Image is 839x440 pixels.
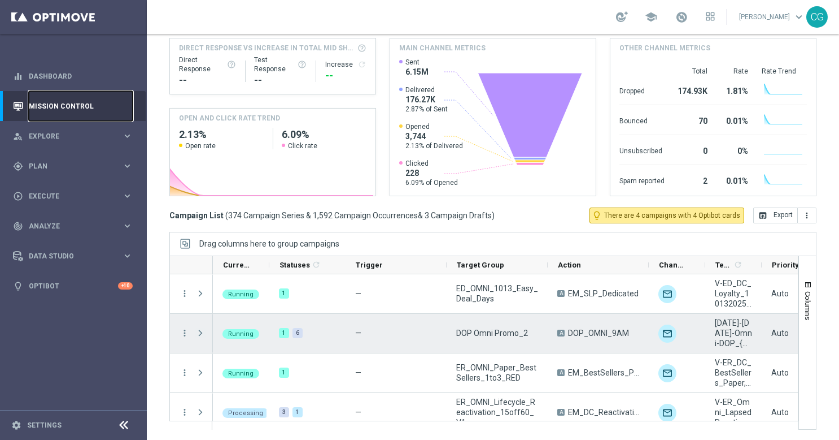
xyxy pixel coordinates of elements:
span: There are 4 campaigns with 4 Optibot cards [604,210,740,221]
div: Press SPACE to select this row. [170,353,213,393]
span: DOP Omni Promo_2 [456,328,528,338]
a: Mission Control [29,91,133,121]
div: Plan [13,161,122,171]
span: school [645,11,657,23]
span: keyboard_arrow_down [793,11,805,23]
div: 1.81% [721,81,748,99]
button: equalizer Dashboard [12,72,133,81]
span: V-ER_DC_BestSellers_Paper, V-ER_DC_BestSellers_Paper_DealDays3 [715,357,752,388]
span: — [355,368,361,377]
div: 70 [678,111,707,129]
button: lightbulb Optibot +10 [12,282,133,291]
h4: Other channel metrics [619,43,710,53]
i: settings [11,420,21,430]
span: Data Studio [29,253,122,260]
div: Unsubscribed [619,141,665,159]
span: 228 [405,168,458,178]
div: Spam reported [619,171,665,189]
colored-tag: Running [222,288,259,299]
span: Opened [405,122,463,131]
span: ) [492,210,495,221]
div: Optimail [658,325,676,343]
i: keyboard_arrow_right [122,161,133,171]
i: equalizer [13,71,23,81]
span: A [557,369,565,376]
span: Action [558,261,581,269]
div: 1 [279,288,289,299]
i: more_vert [180,407,190,417]
span: ED_OMNI_1013_Easy_Deal_Days [456,283,538,304]
a: Dashboard [29,61,133,91]
colored-tag: Running [222,368,259,378]
button: more_vert [180,288,190,299]
span: V-ED_DC_Loyalty_10132025_EasyDealDays [715,278,752,309]
div: 174.93K [678,81,707,99]
span: Columns [803,291,812,320]
h3: Campaign List [169,210,495,221]
i: refresh [733,260,742,269]
span: Clicked [405,159,458,168]
h2: 6.09% [282,128,366,141]
div: 0.01% [721,111,748,129]
span: — [355,329,361,338]
span: Templates [715,261,732,269]
button: Data Studio keyboard_arrow_right [12,252,133,261]
div: -- [325,69,366,83]
div: Optimail [658,285,676,303]
multiple-options-button: Export to CSV [753,210,816,219]
span: Target Group [457,261,504,269]
div: Press SPACE to select this row. [170,314,213,353]
button: person_search Explore keyboard_arrow_right [12,132,133,141]
i: refresh [312,260,321,269]
div: 1 [279,328,289,338]
button: Mission Control [12,102,133,111]
button: more_vert [180,328,190,338]
span: Auto [771,408,789,417]
i: more_vert [802,211,811,220]
span: A [557,409,565,416]
colored-tag: Running [222,328,259,339]
span: Auto [771,368,789,377]
div: 1 [292,407,303,417]
span: Click rate [288,141,317,150]
div: Dashboard [13,61,133,91]
span: Running [228,291,254,298]
span: ER_OMNI_Lifecycle_Reactivation_15off60_V1 [456,397,538,428]
span: ER_OMNI_Paper_BestSellers_1to3_RED [456,363,538,383]
button: play_circle_outline Execute keyboard_arrow_right [12,192,133,201]
div: Execute [13,191,122,201]
span: Drag columns here to group campaigns [199,239,339,248]
div: 0.01% [721,171,748,189]
span: Sent [405,58,429,67]
div: CG [806,6,828,28]
span: 3,744 [405,131,463,141]
div: Dropped [619,81,665,99]
i: person_search [13,131,23,141]
i: open_in_browser [758,211,767,220]
div: +10 [118,282,133,290]
div: Test Response [254,55,307,74]
div: Rate [721,67,748,76]
div: Mission Control [13,91,133,121]
span: ( [225,210,228,221]
span: EM_BestSellers_Paper [568,368,639,378]
i: track_changes [13,221,23,231]
div: Direct Response [179,55,236,74]
span: 2.87% of Sent [405,105,448,114]
span: 176.27K [405,94,448,105]
span: Direct Response VS Increase In Total Mid Shipment Dotcom Transaction Amount [179,43,354,53]
img: Optimail [658,404,676,422]
img: Optimail [658,364,676,382]
i: keyboard_arrow_right [122,221,133,231]
div: Explore [13,131,122,141]
span: Trigger [356,261,383,269]
div: Analyze [13,221,122,231]
i: gps_fixed [13,161,23,171]
span: 6.09% of Opened [405,178,458,187]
